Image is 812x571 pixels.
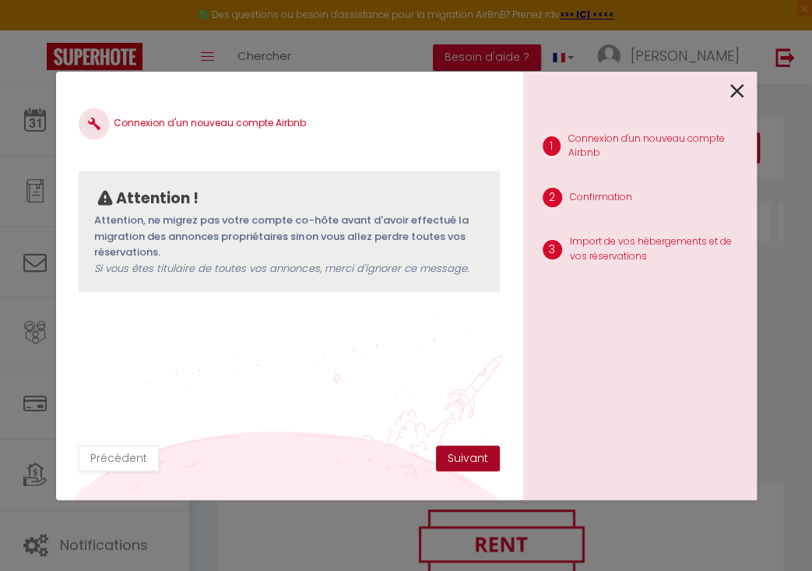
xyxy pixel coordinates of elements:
button: Suivant [436,446,500,472]
p: Import de vos hébergements et de vos réservations [570,234,744,264]
span: 1 [543,136,561,156]
span: 2 [543,188,562,207]
p: Connexion d'un nouveau compte Airbnb [568,132,744,161]
p: Attention, ne migrez pas votre compte co-hôte avant d'avoir effectué la migration des annonces pr... [94,213,483,277]
p: Confirmation [570,190,632,205]
h4: Connexion d'un nouveau compte Airbnb [79,108,499,139]
span: Si vous êtes titulaire de toutes vos annonces, merci d'ignorer ce message. [94,261,468,276]
button: Précédent [79,446,159,472]
span: 3 [543,240,562,259]
p: Attention ! [116,187,199,210]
